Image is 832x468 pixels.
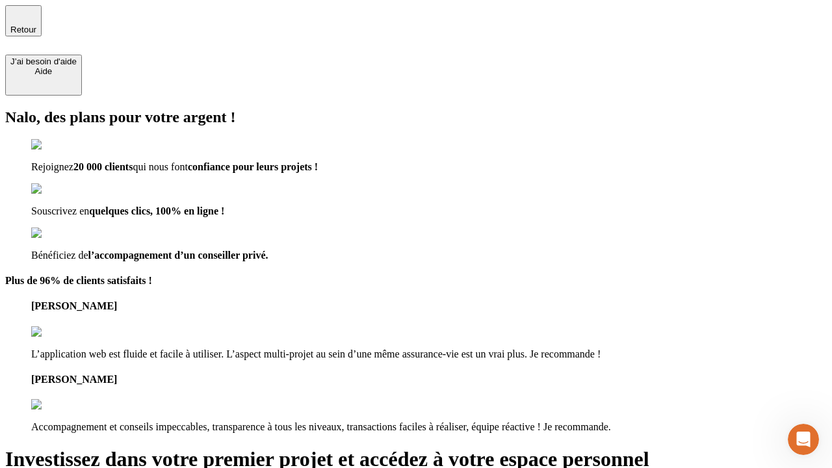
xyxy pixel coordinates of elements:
img: checkmark [31,139,87,151]
span: confiance pour leurs projets ! [188,161,318,172]
h4: [PERSON_NAME] [31,374,827,385]
span: qui nous font [133,161,187,172]
div: J’ai besoin d'aide [10,57,77,66]
span: l’accompagnement d’un conseiller privé. [88,250,268,261]
img: reviews stars [31,326,96,338]
span: 20 000 clients [73,161,133,172]
div: Aide [10,66,77,76]
p: Accompagnement et conseils impeccables, transparence à tous les niveaux, transactions faciles à r... [31,421,827,433]
button: J’ai besoin d'aideAide [5,55,82,96]
img: checkmark [31,227,87,239]
button: Retour [5,5,42,36]
img: checkmark [31,183,87,195]
span: quelques clics, 100% en ligne ! [89,205,224,216]
span: Rejoignez [31,161,73,172]
h4: [PERSON_NAME] [31,300,827,312]
h2: Nalo, des plans pour votre argent ! [5,109,827,126]
h4: Plus de 96% de clients satisfaits ! [5,275,827,287]
iframe: Intercom live chat [788,424,819,455]
p: L’application web est fluide et facile à utiliser. L’aspect multi-projet au sein d’une même assur... [31,348,827,360]
span: Bénéficiez de [31,250,88,261]
span: Retour [10,25,36,34]
img: reviews stars [31,399,96,411]
span: Souscrivez en [31,205,89,216]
